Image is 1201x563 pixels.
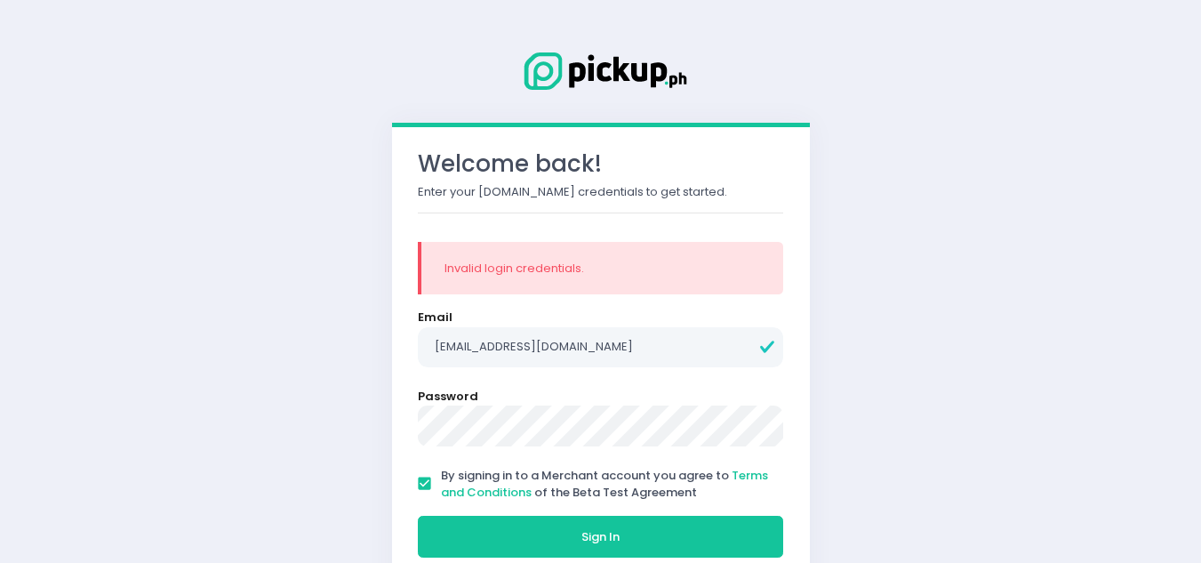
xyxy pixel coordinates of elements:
[444,260,761,277] div: Invalid login credentials.
[418,309,452,326] label: Email
[512,49,690,93] img: Logo
[418,150,784,178] h3: Welcome back!
[581,528,620,545] span: Sign In
[441,467,768,502] a: Terms and Conditions
[418,388,478,406] label: Password
[418,516,784,559] button: Sign In
[441,467,768,502] span: By signing in to a Merchant account you agree to of the Beta Test Agreement
[418,327,784,368] input: Email
[418,183,784,201] p: Enter your [DOMAIN_NAME] credentials to get started.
